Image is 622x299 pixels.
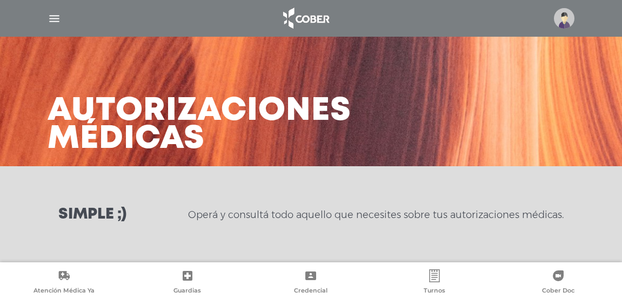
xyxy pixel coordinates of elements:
span: Atención Médica Ya [34,287,95,296]
a: Guardias [126,269,250,297]
span: Cober Doc [542,287,574,296]
a: Turnos [373,269,497,297]
span: Guardias [173,287,201,296]
a: Atención Médica Ya [2,269,126,297]
h3: Autorizaciones médicas [48,97,351,153]
p: Operá y consultá todo aquello que necesites sobre tus autorizaciones médicas. [188,208,564,221]
span: Turnos [424,287,445,296]
img: Cober_menu-lines-white.svg [48,12,61,25]
h3: Simple ;) [58,207,126,222]
a: Cober Doc [496,269,620,297]
img: logo_cober_home-white.png [277,5,334,31]
a: Credencial [249,269,373,297]
span: Credencial [294,287,327,296]
img: profile-placeholder.svg [554,8,574,29]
